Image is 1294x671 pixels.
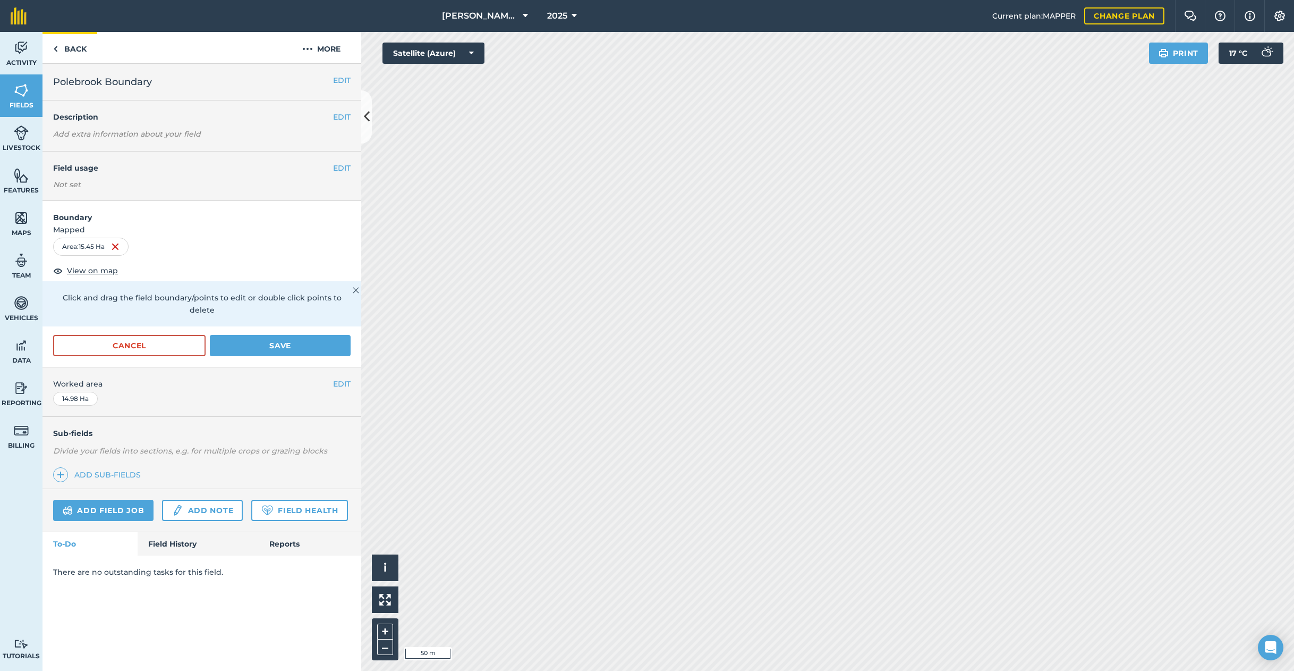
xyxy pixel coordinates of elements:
img: A cog icon [1273,11,1286,21]
span: Polebrook Boundary [53,74,152,89]
a: To-Do [42,532,138,556]
h4: Sub-fields [42,427,361,439]
img: svg+xml;base64,PHN2ZyB4bWxucz0iaHR0cDovL3d3dy53My5vcmcvMjAwMC9zdmciIHdpZHRoPSIxOCIgaGVpZ2h0PSIyNC... [53,264,63,277]
button: EDIT [333,162,351,174]
img: Two speech bubbles overlapping with the left bubble in the forefront [1184,11,1197,21]
em: Divide your fields into sections, e.g. for multiple crops or grazing blocks [53,446,327,456]
p: There are no outstanding tasks for this field. [53,566,351,578]
img: svg+xml;base64,PD94bWwgdmVyc2lvbj0iMS4wIiBlbmNvZGluZz0idXRmLTgiPz4KPCEtLSBHZW5lcmF0b3I6IEFkb2JlIE... [14,639,29,649]
a: Reports [259,532,361,556]
img: svg+xml;base64,PHN2ZyB4bWxucz0iaHR0cDovL3d3dy53My5vcmcvMjAwMC9zdmciIHdpZHRoPSI1NiIgaGVpZ2h0PSI2MC... [14,210,29,226]
button: Print [1149,43,1208,64]
p: Click and drag the field boundary/points to edit or double click points to delete [53,292,351,316]
img: svg+xml;base64,PD94bWwgdmVyc2lvbj0iMS4wIiBlbmNvZGluZz0idXRmLTgiPz4KPCEtLSBHZW5lcmF0b3I6IEFkb2JlIE... [14,125,29,141]
button: Cancel [53,335,206,356]
button: Satellite (Azure) [382,43,484,64]
span: [PERSON_NAME] C [442,10,518,22]
h4: Field usage [53,162,333,174]
img: svg+xml;base64,PD94bWwgdmVyc2lvbj0iMS4wIiBlbmNvZGluZz0idXRmLTgiPz4KPCEtLSBHZW5lcmF0b3I6IEFkb2JlIE... [1256,43,1277,64]
img: svg+xml;base64,PD94bWwgdmVyc2lvbj0iMS4wIiBlbmNvZGluZz0idXRmLTgiPz4KPCEtLSBHZW5lcmF0b3I6IEFkb2JlIE... [14,295,29,311]
div: Area : 15.45 Ha [53,238,129,256]
img: svg+xml;base64,PD94bWwgdmVyc2lvbj0iMS4wIiBlbmNvZGluZz0idXRmLTgiPz4KPCEtLSBHZW5lcmF0b3I6IEFkb2JlIE... [14,380,29,396]
button: EDIT [333,74,351,86]
img: svg+xml;base64,PHN2ZyB4bWxucz0iaHR0cDovL3d3dy53My5vcmcvMjAwMC9zdmciIHdpZHRoPSIyMiIgaGVpZ2h0PSIzMC... [353,284,359,297]
button: EDIT [333,111,351,123]
button: More [282,32,361,63]
img: svg+xml;base64,PHN2ZyB4bWxucz0iaHR0cDovL3d3dy53My5vcmcvMjAwMC9zdmciIHdpZHRoPSIyMCIgaGVpZ2h0PSIyNC... [302,43,313,55]
img: svg+xml;base64,PHN2ZyB4bWxucz0iaHR0cDovL3d3dy53My5vcmcvMjAwMC9zdmciIHdpZHRoPSIxNyIgaGVpZ2h0PSIxNy... [1245,10,1255,22]
div: Not set [53,179,351,190]
img: A question mark icon [1214,11,1227,21]
span: View on map [67,265,118,276]
a: Add sub-fields [53,467,145,482]
a: Field Health [251,500,347,521]
button: – [377,640,393,655]
a: Add field job [53,500,154,521]
a: Add note [162,500,243,521]
a: Back [42,32,97,63]
span: Worked area [53,378,351,390]
div: Open Intercom Messenger [1258,635,1283,660]
span: Mapped [42,224,361,236]
button: EDIT [333,378,351,390]
button: 17 °C [1219,43,1283,64]
img: svg+xml;base64,PHN2ZyB4bWxucz0iaHR0cDovL3d3dy53My5vcmcvMjAwMC9zdmciIHdpZHRoPSIxNCIgaGVpZ2h0PSIyNC... [57,468,64,481]
button: Save [210,335,351,356]
span: 2025 [547,10,567,22]
img: Four arrows, one pointing top left, one top right, one bottom right and the last bottom left [379,594,391,606]
img: svg+xml;base64,PHN2ZyB4bWxucz0iaHR0cDovL3d3dy53My5vcmcvMjAwMC9zdmciIHdpZHRoPSIxOSIgaGVpZ2h0PSIyNC... [1159,47,1169,60]
em: Add extra information about your field [53,129,201,139]
img: svg+xml;base64,PHN2ZyB4bWxucz0iaHR0cDovL3d3dy53My5vcmcvMjAwMC9zdmciIHdpZHRoPSIxNiIgaGVpZ2h0PSIyNC... [111,240,120,253]
button: View on map [53,264,118,277]
img: svg+xml;base64,PD94bWwgdmVyc2lvbj0iMS4wIiBlbmNvZGluZz0idXRmLTgiPz4KPCEtLSBHZW5lcmF0b3I6IEFkb2JlIE... [14,253,29,269]
h4: Description [53,111,351,123]
img: svg+xml;base64,PHN2ZyB4bWxucz0iaHR0cDovL3d3dy53My5vcmcvMjAwMC9zdmciIHdpZHRoPSI1NiIgaGVpZ2h0PSI2MC... [14,82,29,98]
img: svg+xml;base64,PD94bWwgdmVyc2lvbj0iMS4wIiBlbmNvZGluZz0idXRmLTgiPz4KPCEtLSBHZW5lcmF0b3I6IEFkb2JlIE... [172,504,183,517]
a: Field History [138,532,258,556]
a: Change plan [1084,7,1164,24]
img: svg+xml;base64,PD94bWwgdmVyc2lvbj0iMS4wIiBlbmNvZGluZz0idXRmLTgiPz4KPCEtLSBHZW5lcmF0b3I6IEFkb2JlIE... [14,423,29,439]
img: svg+xml;base64,PHN2ZyB4bWxucz0iaHR0cDovL3d3dy53My5vcmcvMjAwMC9zdmciIHdpZHRoPSI5IiBoZWlnaHQ9IjI0Ii... [53,43,58,55]
img: svg+xml;base64,PHN2ZyB4bWxucz0iaHR0cDovL3d3dy53My5vcmcvMjAwMC9zdmciIHdpZHRoPSI1NiIgaGVpZ2h0PSI2MC... [14,167,29,183]
img: svg+xml;base64,PD94bWwgdmVyc2lvbj0iMS4wIiBlbmNvZGluZz0idXRmLTgiPz4KPCEtLSBHZW5lcmF0b3I6IEFkb2JlIE... [14,40,29,56]
span: Current plan : MAPPER [992,10,1076,22]
span: 17 ° C [1229,43,1247,64]
h4: Boundary [42,201,361,223]
button: + [377,624,393,640]
span: i [384,561,387,574]
button: i [372,555,398,581]
img: fieldmargin Logo [11,7,27,24]
div: 14.98 Ha [53,392,98,406]
img: svg+xml;base64,PD94bWwgdmVyc2lvbj0iMS4wIiBlbmNvZGluZz0idXRmLTgiPz4KPCEtLSBHZW5lcmF0b3I6IEFkb2JlIE... [14,338,29,354]
img: svg+xml;base64,PD94bWwgdmVyc2lvbj0iMS4wIiBlbmNvZGluZz0idXRmLTgiPz4KPCEtLSBHZW5lcmF0b3I6IEFkb2JlIE... [63,504,73,517]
